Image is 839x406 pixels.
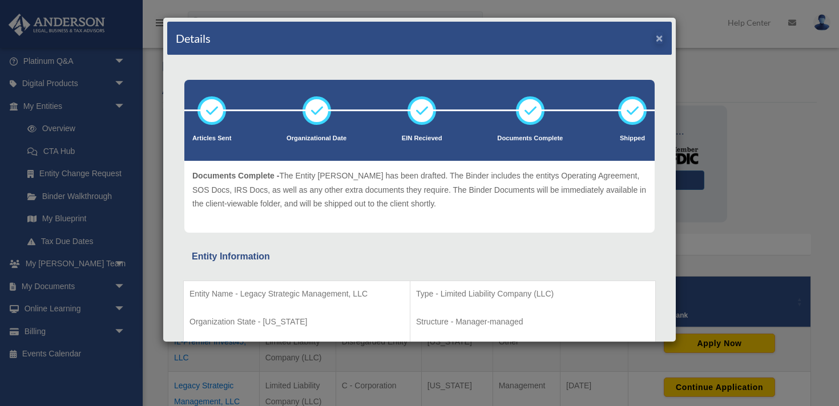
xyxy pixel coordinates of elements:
[287,133,346,144] p: Organizational Date
[416,287,650,301] p: Type - Limited Liability Company (LLC)
[189,287,404,301] p: Entity Name - Legacy Strategic Management, LLC
[192,133,231,144] p: Articles Sent
[618,133,647,144] p: Shipped
[656,32,663,44] button: ×
[176,30,211,46] h4: Details
[416,315,650,329] p: Structure - Manager-managed
[192,169,647,211] p: The Entity [PERSON_NAME] has been drafted. The Binder includes the entitys Operating Agreement, S...
[192,249,647,265] div: Entity Information
[189,315,404,329] p: Organization State - [US_STATE]
[192,171,279,180] span: Documents Complete -
[402,133,442,144] p: EIN Recieved
[497,133,563,144] p: Documents Complete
